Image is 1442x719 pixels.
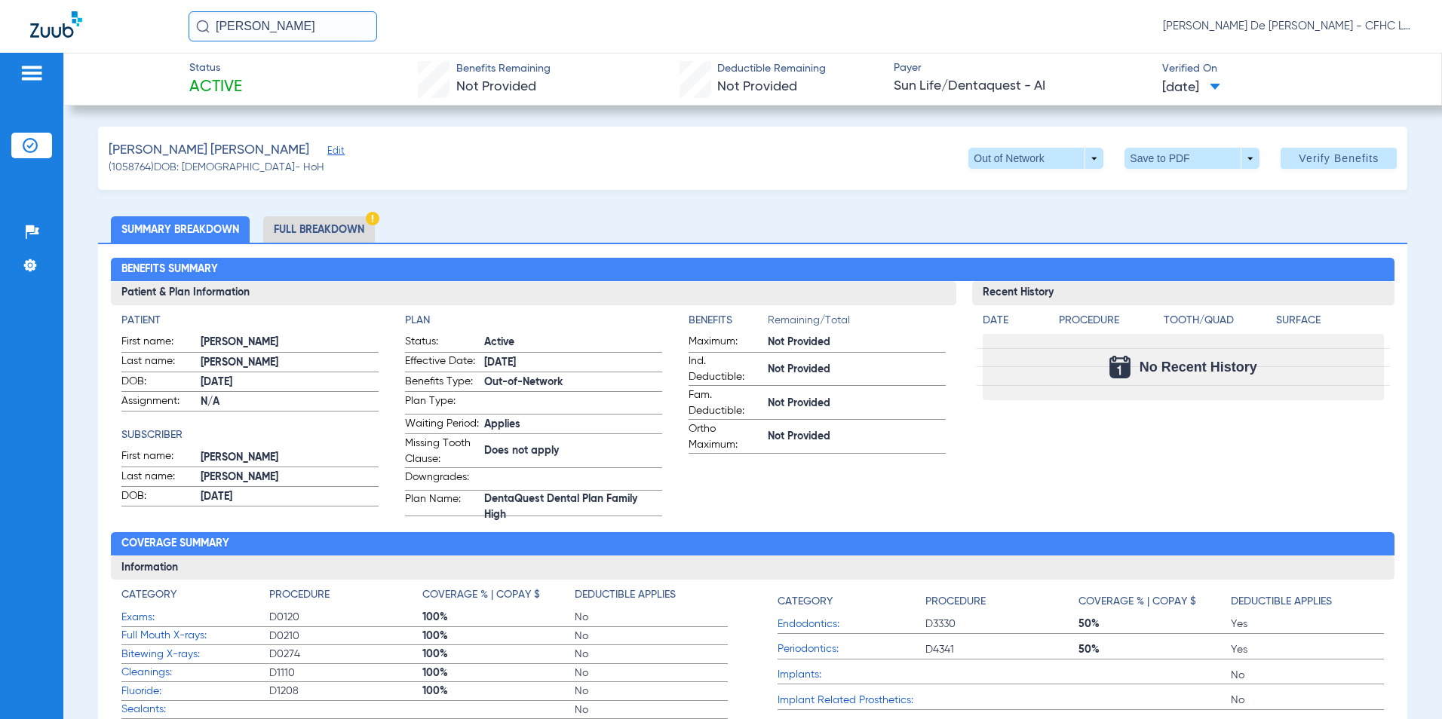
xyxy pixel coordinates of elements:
span: D1110 [269,665,422,681]
span: Implant Related Prosthetics: [778,693,925,708]
span: No [575,610,727,625]
span: Fluoride: [121,684,269,699]
span: No [1231,668,1383,683]
span: Applies [484,417,662,433]
span: Last name: [121,353,195,372]
span: Bitewing X-rays: [121,647,269,662]
span: DentaQuest Dental Plan Family High [484,500,662,516]
span: [PERSON_NAME] [PERSON_NAME] [109,141,309,160]
span: Status [189,60,242,76]
span: 50% [1078,617,1231,632]
span: Sun Life/Dentaquest - AI [894,77,1149,96]
h4: Category [778,594,833,610]
span: No [575,647,727,662]
h4: Category [121,587,176,603]
button: Out of Network [968,148,1103,169]
span: Ortho Maximum: [689,421,762,453]
span: [PERSON_NAME] [201,450,379,466]
span: Missing Tooth Clause: [405,436,479,467]
span: [PERSON_NAME] [201,470,379,485]
span: Not Provided [768,335,946,350]
app-breakdown-title: Category [778,587,925,615]
app-breakdown-title: Coverage % | Copay $ [1078,587,1231,615]
span: 100% [422,647,575,662]
h4: Deductible Applies [575,587,676,603]
img: hamburger-icon [20,64,44,82]
h3: Information [111,555,1394,580]
h4: Patient [121,313,379,329]
li: Summary Breakdown [111,216,250,243]
img: Calendar [1109,356,1131,378]
span: Implants: [778,667,925,683]
img: Zuub Logo [30,11,82,38]
span: Not Provided [717,80,797,93]
span: [DATE] [201,375,379,390]
h4: Date [983,313,1046,329]
span: [DATE] [1162,78,1220,97]
span: Waiting Period: [405,416,479,434]
span: Endodontics: [778,617,925,632]
span: Not Provided [456,80,536,93]
span: D0120 [269,610,422,625]
h4: Deductible Applies [1231,594,1332,610]
h4: Tooth/Quad [1164,313,1271,329]
span: D4341 [925,642,1078,657]
span: D1208 [269,684,422,699]
span: Exams: [121,610,269,626]
span: [PERSON_NAME] [201,355,379,371]
img: Search Icon [196,20,210,33]
iframe: Chat Widget [1367,647,1442,719]
span: Not Provided [768,396,946,412]
span: No Recent History [1140,359,1257,375]
app-breakdown-title: Procedure [1059,313,1158,334]
h2: Benefits Summary [111,258,1394,282]
span: First name: [121,448,195,467]
span: N/A [201,394,379,410]
app-breakdown-title: Benefits [689,313,768,334]
button: Verify Benefits [1281,148,1397,169]
span: Yes [1231,617,1383,632]
h4: Procedure [269,587,330,603]
span: No [575,629,727,644]
span: No [575,684,727,699]
h4: Plan [405,313,662,329]
button: Save to PDF [1124,148,1259,169]
app-breakdown-title: Procedure [269,587,422,608]
span: Downgrades: [405,470,479,490]
span: 50% [1078,642,1231,657]
span: Verify Benefits [1299,152,1379,164]
span: Out-of-Network [484,375,662,390]
span: D0274 [269,647,422,662]
app-breakdown-title: Category [121,587,269,608]
h4: Subscriber [121,427,379,443]
span: Active [484,335,662,350]
span: Benefits Remaining [456,61,551,77]
span: Maximum: [689,334,762,352]
h4: Benefits [689,313,768,329]
span: No [1231,693,1383,708]
li: Full Breakdown [263,216,375,243]
img: Hazard [366,212,379,225]
span: [DATE] [484,355,662,371]
span: First name: [121,334,195,352]
input: Search for patients [189,11,377,41]
span: (1058764) DOB: [DEMOGRAPHIC_DATA] - HoH [109,160,324,176]
h2: Coverage Summary [111,532,1394,556]
h3: Recent History [972,281,1394,305]
h3: Patient & Plan Information [111,281,956,305]
app-breakdown-title: Deductible Applies [575,587,727,608]
span: Ind. Deductible: [689,353,762,385]
h4: Procedure [925,594,986,610]
app-breakdown-title: Tooth/Quad [1164,313,1271,334]
app-breakdown-title: Procedure [925,587,1078,615]
span: Not Provided [768,429,946,445]
span: Edit [327,145,341,160]
span: [PERSON_NAME] [201,335,379,350]
span: [PERSON_NAME] De [PERSON_NAME] - CFHC Lake Wales Dental [1163,19,1412,34]
span: Benefits Type: [405,374,479,392]
span: Remaining/Total [768,313,946,334]
span: Fam. Deductible: [689,387,762,419]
